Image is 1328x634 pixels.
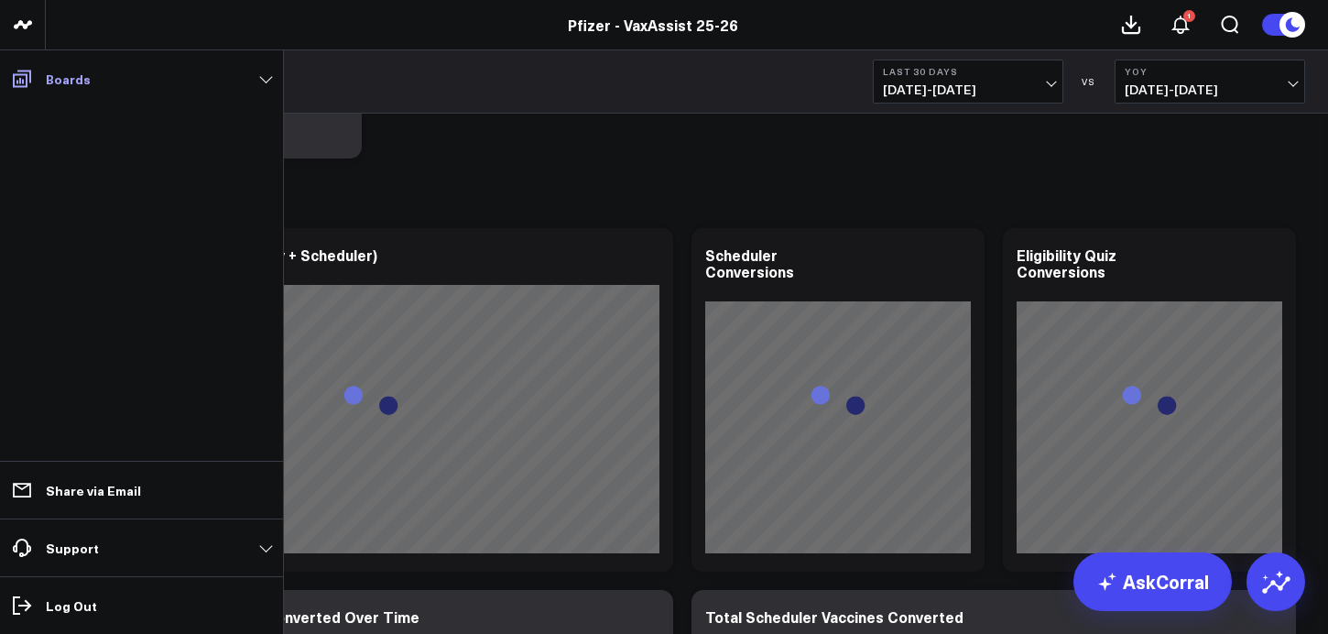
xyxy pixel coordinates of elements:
[1183,10,1195,22] div: 1
[1125,66,1295,77] b: YoY
[1017,245,1116,281] div: Eligibility Quiz Conversions
[46,541,99,555] p: Support
[883,82,1053,97] span: [DATE] - [DATE]
[1073,552,1232,611] a: AskCorral
[568,15,738,35] a: Pfizer - VaxAssist 25-26
[1072,76,1105,87] div: VS
[1115,60,1305,104] button: YoY[DATE]-[DATE]
[883,66,1053,77] b: Last 30 Days
[46,483,141,497] p: Share via Email
[705,245,794,281] div: Scheduler Conversions
[1125,82,1295,97] span: [DATE] - [DATE]
[46,71,91,86] p: Boards
[873,60,1063,104] button: Last 30 Days[DATE]-[DATE]
[705,607,963,627] div: Total Scheduler Vaccines Converted
[5,589,278,622] a: Log Out
[46,598,97,613] p: Log Out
